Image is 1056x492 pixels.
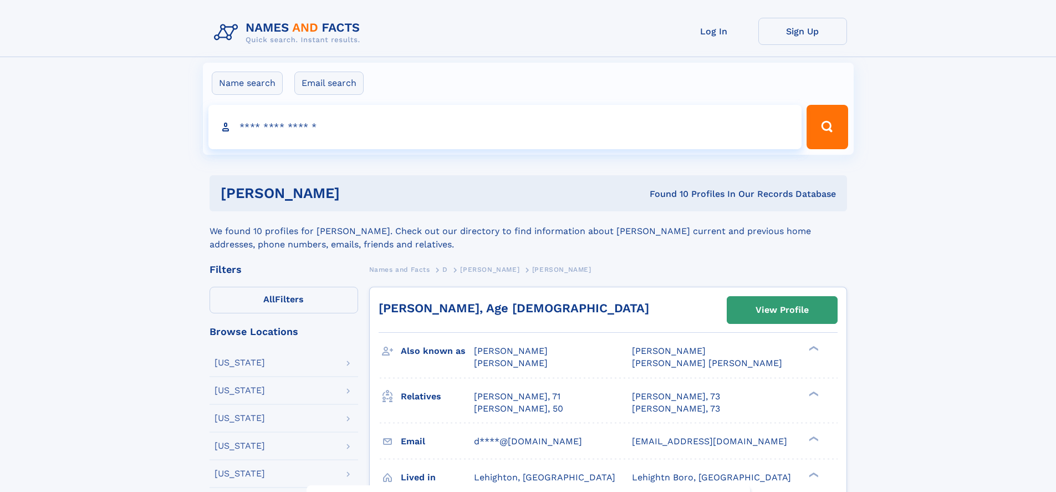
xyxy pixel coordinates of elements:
span: [PERSON_NAME] [460,266,519,273]
input: search input [208,105,802,149]
h3: Lived in [401,468,474,487]
a: View Profile [727,297,837,323]
div: Browse Locations [210,327,358,337]
a: Log In [670,18,758,45]
div: View Profile [756,297,809,323]
button: Search Button [807,105,848,149]
div: [US_STATE] [215,469,265,478]
span: All [263,294,275,305]
div: [US_STATE] [215,442,265,450]
div: [US_STATE] [215,414,265,423]
h3: Email [401,432,474,451]
a: D [442,262,448,276]
a: Names and Facts [369,262,430,276]
span: Lehightn Boro, [GEOGRAPHIC_DATA] [632,472,791,483]
div: ❯ [806,471,819,478]
span: [PERSON_NAME] [632,346,706,356]
a: Sign Up [758,18,847,45]
a: [PERSON_NAME], 71 [474,390,560,403]
h3: Also known as [401,342,474,361]
a: [PERSON_NAME], 73 [632,403,720,415]
a: [PERSON_NAME], 50 [474,403,563,415]
div: ❯ [806,345,819,352]
div: Found 10 Profiles In Our Records Database [494,188,836,200]
span: [PERSON_NAME] [474,358,548,368]
span: [EMAIL_ADDRESS][DOMAIN_NAME] [632,436,787,447]
img: Logo Names and Facts [210,18,369,48]
span: [PERSON_NAME] [PERSON_NAME] [632,358,782,368]
div: [US_STATE] [215,386,265,395]
span: [PERSON_NAME] [474,346,548,356]
span: [PERSON_NAME] [532,266,591,273]
div: ❯ [806,435,819,442]
label: Filters [210,287,358,313]
h1: [PERSON_NAME] [221,186,495,200]
a: [PERSON_NAME], Age [DEMOGRAPHIC_DATA] [379,301,649,315]
div: ❯ [806,390,819,397]
div: [US_STATE] [215,358,265,367]
label: Name search [212,72,283,95]
span: D [442,266,448,273]
a: [PERSON_NAME] [460,262,519,276]
div: Filters [210,265,358,275]
label: Email search [294,72,364,95]
span: Lehighton, [GEOGRAPHIC_DATA] [474,472,615,483]
div: We found 10 profiles for [PERSON_NAME]. Check out our directory to find information about [PERSON... [210,211,847,251]
h3: Relatives [401,387,474,406]
a: [PERSON_NAME], 73 [632,390,720,403]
